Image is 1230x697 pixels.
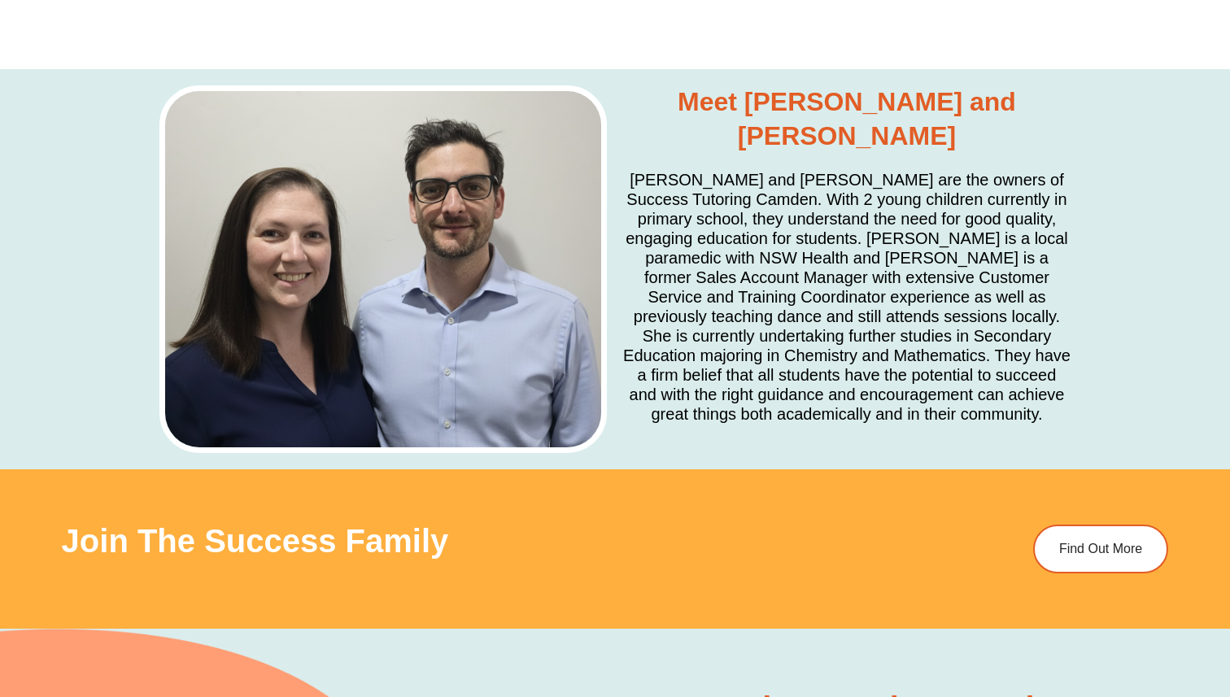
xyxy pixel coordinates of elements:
[623,85,1071,153] h2: Meet [PERSON_NAME] and [PERSON_NAME]
[1059,542,1142,555] span: Find Out More
[1149,619,1230,697] iframe: Chat Widget
[623,170,1071,424] h5: [PERSON_NAME] and [PERSON_NAME] are the owners of Success Tutoring Camden. With 2 young children ...
[1033,525,1168,573] a: Find Out More
[62,525,935,557] h2: Join The Success Family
